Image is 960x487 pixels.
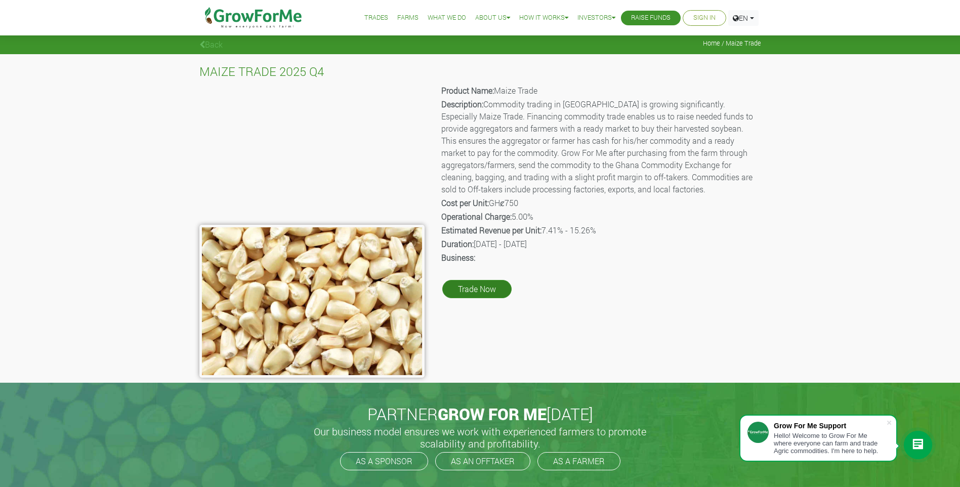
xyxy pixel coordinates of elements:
[519,13,568,23] a: How it Works
[441,225,541,235] b: Estimated Revenue per Unit:
[774,422,886,430] div: Grow For Me Support
[537,452,620,470] a: AS A FARMER
[364,13,388,23] a: Trades
[428,13,466,23] a: What We Do
[199,39,223,50] a: Back
[442,280,512,298] a: Trade Now
[199,225,425,378] img: growforme image
[340,452,428,470] a: AS A SPONSOR
[303,425,657,450] h5: Our business model ensures we work with experienced farmers to promote scalability and profitabil...
[475,13,510,23] a: About Us
[397,13,419,23] a: Farms
[441,85,760,97] p: Maize Trade
[703,39,761,47] span: Home / Maize Trade
[441,197,489,208] b: Cost per Unit:
[441,252,475,263] b: Business:
[438,403,547,425] span: GROW FOR ME
[441,211,512,222] b: Operational Charge:
[631,13,671,23] a: Raise Funds
[203,404,757,424] h2: PARTNER [DATE]
[441,224,760,236] p: 7.41% - 15.26%
[693,13,716,23] a: Sign In
[441,238,760,250] p: [DATE] - [DATE]
[441,238,474,249] b: Duration:
[441,85,494,96] b: Product Name:
[577,13,615,23] a: Investors
[774,432,886,455] div: Hello! Welcome to Grow For Me where everyone can farm and trade Agric commodities. I'm here to help.
[199,64,761,79] h4: MAIZE TRADE 2025 Q4
[441,99,483,109] b: Description:
[441,211,760,223] p: 5.00%
[435,452,530,470] a: AS AN OFFTAKER
[441,98,760,195] p: Commodity trading in [GEOGRAPHIC_DATA] is growing significantly. Especially Maize Trade. Financin...
[728,10,759,26] a: EN
[441,197,760,209] p: GHȼ750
